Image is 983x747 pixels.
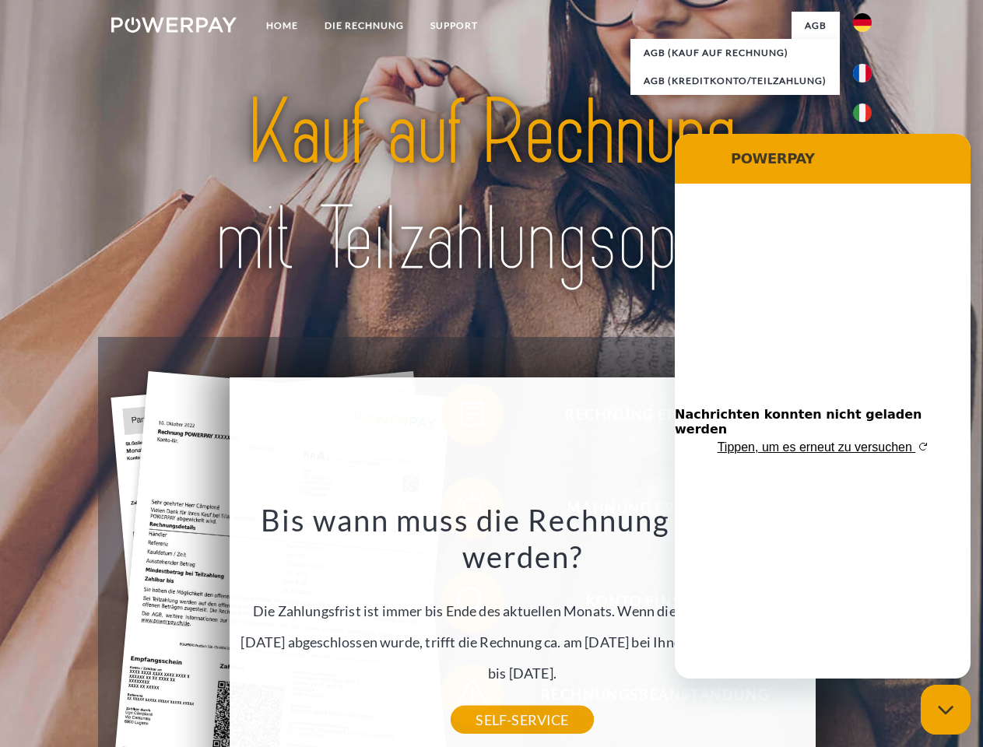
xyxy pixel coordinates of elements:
[253,12,311,40] a: Home
[853,64,872,82] img: fr
[792,12,840,40] a: agb
[111,17,237,33] img: logo-powerpay-white.svg
[149,75,834,298] img: title-powerpay_de.svg
[238,501,806,720] div: Die Zahlungsfrist ist immer bis Ende des aktuellen Monats. Wenn die Bestellung z.B. am [DATE] abg...
[451,706,593,734] a: SELF-SERVICE
[675,134,971,679] iframe: Messaging-Fenster
[630,39,840,67] a: AGB (Kauf auf Rechnung)
[417,12,491,40] a: SUPPORT
[238,501,806,576] h3: Bis wann muss die Rechnung bezahlt werden?
[853,13,872,32] img: de
[921,685,971,735] iframe: Schaltfläche zum Öffnen des Messaging-Fensters
[853,103,872,122] img: it
[630,67,840,95] a: AGB (Kreditkonto/Teilzahlung)
[311,12,417,40] a: DIE RECHNUNG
